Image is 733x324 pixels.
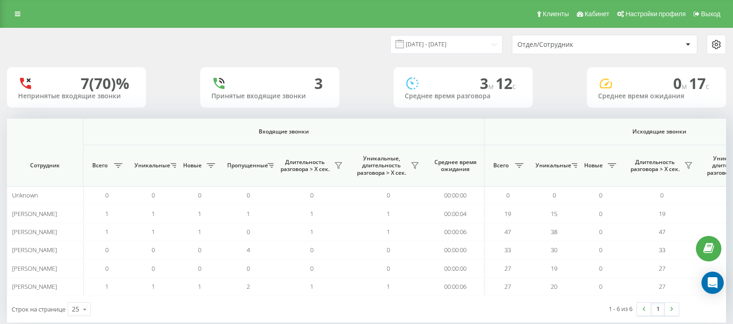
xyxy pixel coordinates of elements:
span: 0 [310,191,313,199]
span: 0 [198,264,201,273]
span: Уникальные [535,162,569,169]
div: Непринятые входящие звонки [18,92,135,100]
span: 0 [387,191,390,199]
span: м [488,81,496,91]
span: 0 [387,246,390,254]
span: 0 [105,264,108,273]
td: 00:00:00 [427,259,484,277]
div: 25 [72,305,79,314]
span: 0 [310,246,313,254]
span: 1 [198,282,201,291]
span: 0 [599,264,602,273]
span: 0 [247,191,250,199]
span: 0 [553,191,556,199]
span: Входящие звонки [108,128,460,135]
span: 1 [152,228,155,236]
span: 0 [310,264,313,273]
span: Клиенты [543,10,569,18]
span: 0 [599,191,602,199]
span: 0 [105,246,108,254]
span: 0 [105,191,108,199]
span: Новые [181,162,204,169]
div: 1 - 6 из 6 [609,304,632,313]
span: 1 [310,282,313,291]
span: 47 [659,228,665,236]
span: 0 [152,264,155,273]
span: 19 [504,210,511,218]
span: Новые [582,162,605,169]
span: 1 [105,282,108,291]
span: 33 [659,246,665,254]
span: Всего [489,162,512,169]
div: Принятые входящие звонки [211,92,328,100]
span: [PERSON_NAME] [12,210,57,218]
span: [PERSON_NAME] [12,282,57,291]
span: 3 [480,73,496,93]
span: 0 [247,264,250,273]
div: Open Intercom Messenger [701,272,724,294]
span: 20 [551,282,557,291]
a: 1 [651,303,665,316]
span: 1 [152,282,155,291]
span: 17 [689,73,709,93]
span: Среднее время ожидания [433,159,477,173]
span: Всего [88,162,111,169]
span: Настройки профиля [625,10,686,18]
td: 00:00:00 [427,186,484,204]
span: 0 [673,73,689,93]
span: 1 [387,228,390,236]
span: 1 [310,228,313,236]
span: 27 [659,282,665,291]
span: 1 [198,228,201,236]
span: Пропущенные [227,162,265,169]
td: 00:00:04 [427,204,484,222]
span: 15 [551,210,557,218]
span: 19 [659,210,665,218]
span: [PERSON_NAME] [12,228,57,236]
span: 12 [496,73,516,93]
span: м [682,81,689,91]
span: 30 [551,246,557,254]
span: 0 [152,246,155,254]
span: [PERSON_NAME] [12,264,57,273]
span: 0 [660,191,663,199]
span: 0 [247,228,250,236]
span: 0 [599,282,602,291]
span: 0 [599,210,602,218]
span: Кабинет [585,10,609,18]
span: 0 [599,228,602,236]
span: 1 [387,210,390,218]
span: c [706,81,709,91]
td: 00:00:06 [427,278,484,296]
span: 33 [504,246,511,254]
span: 47 [504,228,511,236]
span: 0 [152,191,155,199]
div: 7 (70)% [81,75,129,92]
span: 27 [504,264,511,273]
span: 27 [504,282,511,291]
span: 38 [551,228,557,236]
span: 27 [659,264,665,273]
span: 1 [105,210,108,218]
span: c [512,81,516,91]
span: Строк на странице [12,305,65,313]
span: Выход [701,10,720,18]
td: 00:00:00 [427,241,484,259]
span: 0 [506,191,510,199]
span: 0 [599,246,602,254]
span: 1 [105,228,108,236]
span: [PERSON_NAME] [12,246,57,254]
span: 0 [387,264,390,273]
span: Сотрудник [15,162,75,169]
span: 2 [247,282,250,291]
div: Отдел/Сотрудник [517,41,628,49]
div: 3 [314,75,323,92]
span: 0 [198,191,201,199]
div: Среднее время разговора [405,92,522,100]
span: Уникальные, длительность разговора > Х сек. [355,155,408,177]
span: 19 [551,264,557,273]
span: Длительность разговора > Х сек. [278,159,331,173]
span: Unknown [12,191,38,199]
span: 1 [247,210,250,218]
span: 1 [152,210,155,218]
